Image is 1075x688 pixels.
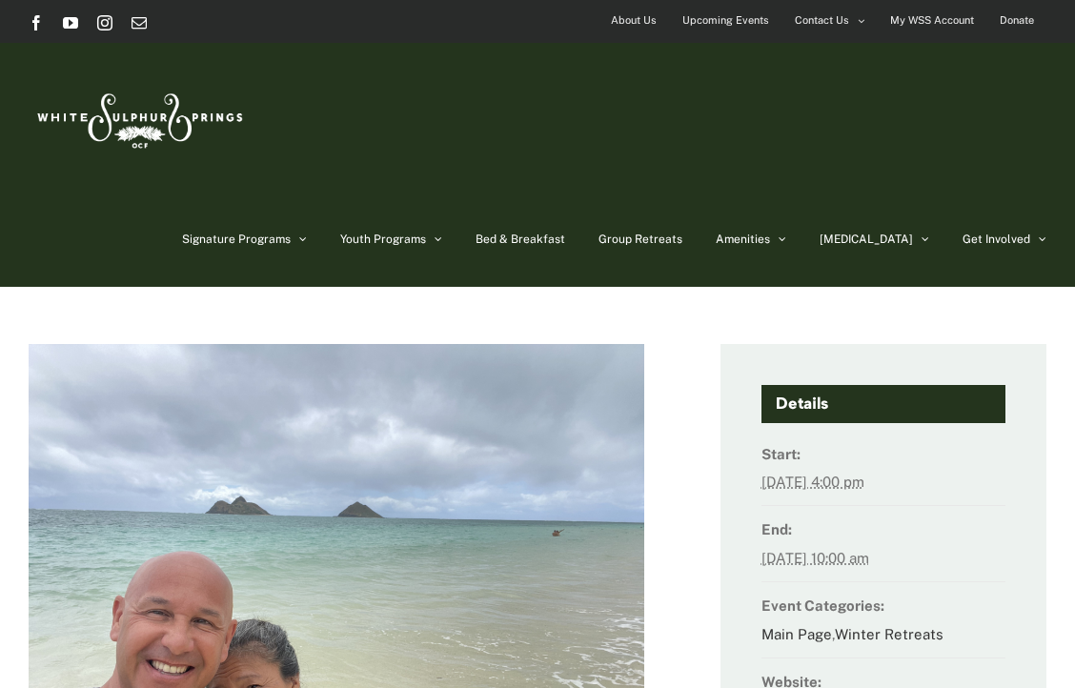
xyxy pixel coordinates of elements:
[820,192,929,287] a: [MEDICAL_DATA]
[598,233,682,245] span: Group Retreats
[29,15,44,30] a: Facebook
[716,233,770,245] span: Amenities
[598,192,682,287] a: Group Retreats
[761,385,1005,423] h4: Details
[340,192,442,287] a: Youth Programs
[476,192,565,287] a: Bed & Breakfast
[761,626,832,642] a: Main Page
[761,440,1005,468] dt: Start:
[761,516,1005,543] dt: End:
[182,192,1046,287] nav: Main Menu
[890,7,974,34] span: My WSS Account
[182,233,291,245] span: Signature Programs
[761,550,869,566] abbr: 2026-01-02
[476,233,565,245] span: Bed & Breakfast
[761,474,864,490] abbr: 2025-12-30
[761,620,1005,658] dd: ,
[63,15,78,30] a: YouTube
[97,15,112,30] a: Instagram
[761,592,1005,619] dt: Event Categories:
[963,233,1030,245] span: Get Involved
[963,192,1046,287] a: Get Involved
[682,7,769,34] span: Upcoming Events
[835,626,943,642] a: Winter Retreats
[611,7,657,34] span: About Us
[795,7,849,34] span: Contact Us
[182,192,307,287] a: Signature Programs
[820,233,913,245] span: [MEDICAL_DATA]
[132,15,147,30] a: Email
[29,72,248,162] img: White Sulphur Springs Logo
[1000,7,1034,34] span: Donate
[340,233,426,245] span: Youth Programs
[716,192,786,287] a: Amenities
